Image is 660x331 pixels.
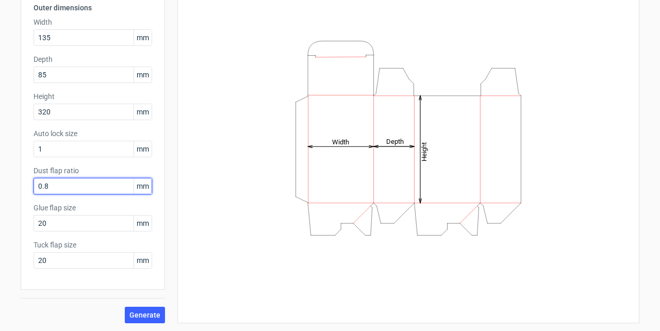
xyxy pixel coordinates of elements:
[125,307,165,323] button: Generate
[134,178,152,194] span: mm
[34,128,152,139] label: Auto lock size
[386,138,404,145] tspan: Depth
[34,3,152,13] h3: Outer dimensions
[134,141,152,157] span: mm
[34,54,152,64] label: Depth
[134,216,152,231] span: mm
[420,142,428,161] tspan: Height
[129,311,160,319] span: Generate
[34,165,152,176] label: Dust flap ratio
[134,30,152,45] span: mm
[134,104,152,120] span: mm
[34,91,152,102] label: Height
[134,67,152,82] span: mm
[332,138,349,145] tspan: Width
[134,253,152,268] span: mm
[34,17,152,27] label: Width
[34,240,152,250] label: Tuck flap size
[34,203,152,213] label: Glue flap size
